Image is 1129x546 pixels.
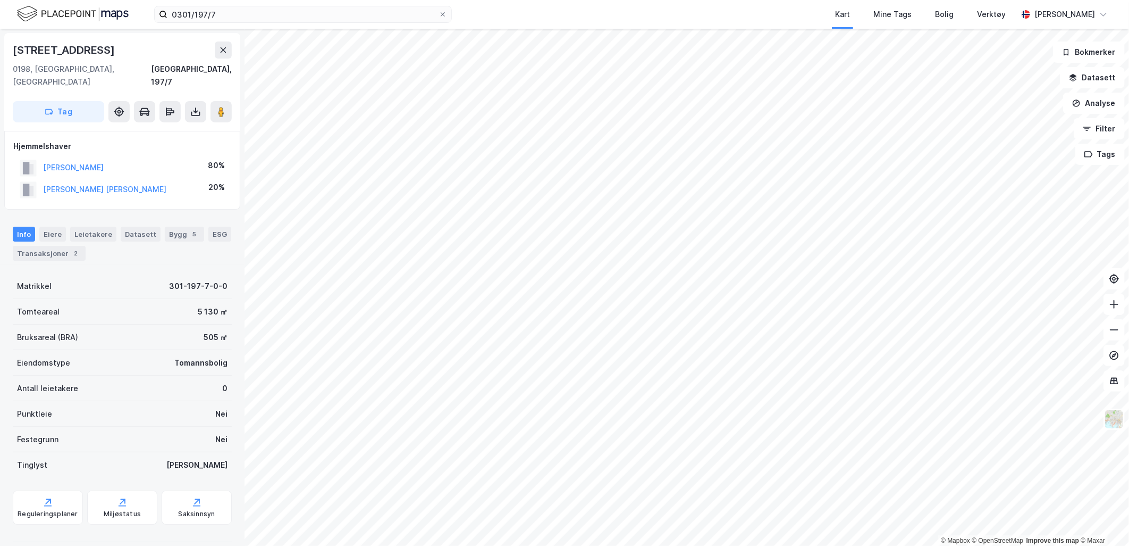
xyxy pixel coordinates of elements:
[104,510,141,518] div: Miljøstatus
[972,537,1024,544] a: OpenStreetMap
[1074,118,1125,139] button: Filter
[17,459,47,471] div: Tinglyst
[1104,409,1124,429] img: Z
[17,331,78,344] div: Bruksareal (BRA)
[1076,495,1129,546] iframe: Chat Widget
[70,227,116,242] div: Leietakere
[1063,93,1125,114] button: Analyse
[204,331,228,344] div: 505 ㎡
[1026,537,1079,544] a: Improve this map
[151,63,232,88] div: [GEOGRAPHIC_DATA], 197/7
[215,433,228,446] div: Nei
[13,42,117,59] div: [STREET_ADDRESS]
[935,8,954,21] div: Bolig
[1034,8,1095,21] div: [PERSON_NAME]
[17,280,52,293] div: Matrikkel
[222,382,228,395] div: 0
[17,5,129,23] img: logo.f888ab2527a4732fd821a326f86c7f29.svg
[13,140,231,153] div: Hjemmelshaver
[208,227,231,242] div: ESG
[13,63,151,88] div: 0198, [GEOGRAPHIC_DATA], [GEOGRAPHIC_DATA]
[17,433,58,446] div: Festegrunn
[17,408,52,420] div: Punktleie
[1060,67,1125,88] button: Datasett
[17,357,70,369] div: Eiendomstype
[179,510,215,518] div: Saksinnsyn
[1075,144,1125,165] button: Tags
[17,305,60,318] div: Tomteareal
[39,227,66,242] div: Eiere
[873,8,912,21] div: Mine Tags
[941,537,970,544] a: Mapbox
[165,227,204,242] div: Bygg
[13,227,35,242] div: Info
[189,229,200,239] div: 5
[977,8,1006,21] div: Verktøy
[169,280,228,293] div: 301-197-7-0-0
[17,382,78,395] div: Antall leietakere
[71,248,81,259] div: 2
[166,459,228,471] div: [PERSON_NAME]
[215,408,228,420] div: Nei
[1053,42,1125,63] button: Bokmerker
[174,357,228,369] div: Tomannsbolig
[13,101,104,122] button: Tag
[835,8,850,21] div: Kart
[13,246,86,261] div: Transaksjoner
[198,305,228,318] div: 5 130 ㎡
[167,6,439,22] input: Søk på adresse, matrikkel, gårdeiere, leietakere eller personer
[121,227,161,242] div: Datasett
[18,510,78,518] div: Reguleringsplaner
[208,181,225,194] div: 20%
[208,159,225,172] div: 80%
